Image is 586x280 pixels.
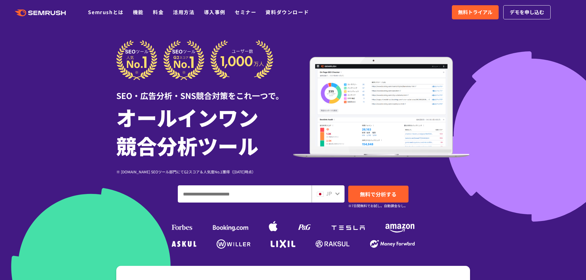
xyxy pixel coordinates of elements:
input: ドメイン、キーワードまたはURLを入力してください [178,186,311,202]
small: ※7日間無料でお試し。自動課金なし。 [348,203,408,209]
div: SEO・広告分析・SNS競合対策をこれ一つで。 [116,80,293,101]
a: 料金 [153,8,164,16]
span: デモを申し込む [510,8,544,16]
span: 無料トライアル [458,8,492,16]
a: 導入事例 [204,8,225,16]
div: ※ [DOMAIN_NAME] SEOツール部門にてG2スコア＆人気度No.1獲得（[DATE]時点） [116,169,293,175]
span: 無料で分析する [360,190,397,198]
a: 無料で分析する [348,186,409,203]
a: 活用方法 [173,8,194,16]
a: 無料トライアル [452,5,499,19]
a: デモを申し込む [503,5,551,19]
a: Semrushとは [88,8,123,16]
a: 資料ダウンロード [265,8,309,16]
span: JP [326,190,332,197]
a: 機能 [133,8,144,16]
a: セミナー [235,8,256,16]
h1: オールインワン 競合分析ツール [116,103,293,160]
